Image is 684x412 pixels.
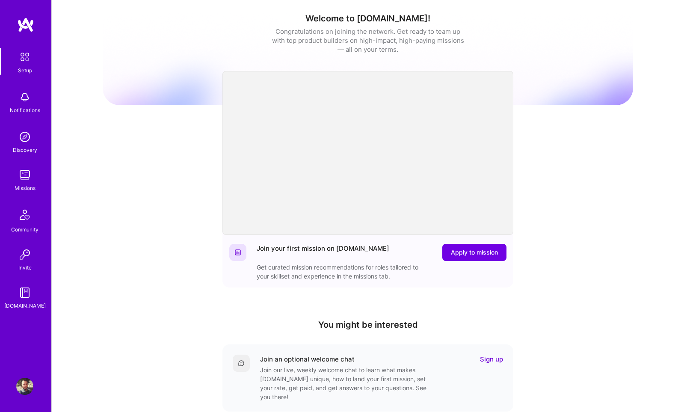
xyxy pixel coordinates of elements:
[234,249,241,256] img: Website
[16,284,33,301] img: guide book
[257,244,389,261] div: Join your first mission on [DOMAIN_NAME]
[16,128,33,145] img: discovery
[10,106,40,115] div: Notifications
[15,205,35,225] img: Community
[16,166,33,184] img: teamwork
[260,355,355,364] div: Join an optional welcome chat
[222,320,513,330] h4: You might be interested
[272,27,464,54] div: Congratulations on joining the network. Get ready to team up with top product builders on high-im...
[17,17,34,33] img: logo
[103,13,633,24] h1: Welcome to [DOMAIN_NAME]!
[11,225,38,234] div: Community
[4,301,46,310] div: [DOMAIN_NAME]
[18,66,32,75] div: Setup
[16,89,33,106] img: bell
[16,246,33,263] img: Invite
[238,360,245,367] img: Comment
[16,48,34,66] img: setup
[18,263,32,272] div: Invite
[16,378,33,395] img: User Avatar
[260,365,431,401] div: Join our live, weekly welcome chat to learn what makes [DOMAIN_NAME] unique, how to land your fir...
[451,248,498,257] span: Apply to mission
[257,263,428,281] div: Get curated mission recommendations for roles tailored to your skillset and experience in the mis...
[15,184,36,193] div: Missions
[14,378,36,395] a: User Avatar
[442,244,506,261] button: Apply to mission
[13,145,37,154] div: Discovery
[222,71,513,235] iframe: video
[480,355,503,364] a: Sign up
